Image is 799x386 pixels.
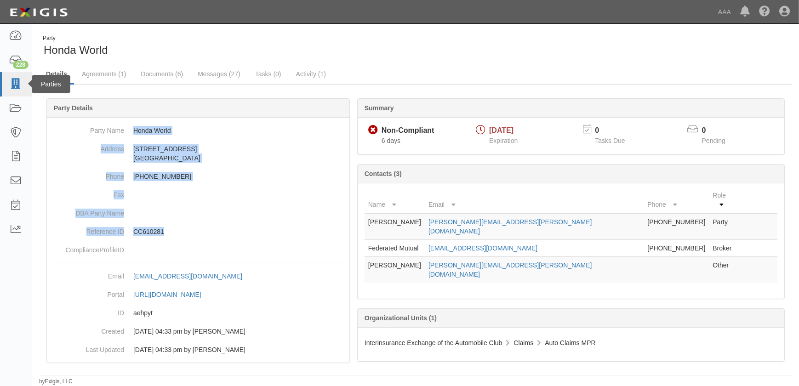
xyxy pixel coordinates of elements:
dt: Created [51,322,124,336]
a: [EMAIL_ADDRESS][DOMAIN_NAME] [133,272,252,280]
th: Phone [644,187,709,213]
p: 0 [595,125,636,136]
i: Non-Compliant [368,125,378,135]
a: Details [39,65,74,85]
td: Party [709,213,741,240]
dt: ID [51,304,124,318]
th: Role [709,187,741,213]
dt: ComplianceProfileID [51,241,124,255]
a: Agreements (1) [75,65,133,83]
b: Summary [365,104,394,112]
p: CC610281 [133,227,346,236]
dd: aehpyt [51,304,346,322]
td: [PERSON_NAME] [365,213,425,240]
td: Broker [709,240,741,257]
img: logo-5460c22ac91f19d4615b14bd174203de0afe785f0fc80cf4dbbc73dc1793850b.png [7,4,70,21]
td: Other [709,257,741,283]
a: [PERSON_NAME][EMAIL_ADDRESS][PERSON_NAME][DOMAIN_NAME] [428,261,592,278]
td: [PHONE_NUMBER] [644,240,709,257]
dt: Email [51,267,124,281]
dd: 05/24/2024 04:33 pm by Benjamin Tully [51,322,346,341]
span: Pending [702,137,725,144]
a: Exigis, LLC [45,378,73,385]
span: Claims [514,339,533,346]
span: Tasks Due [595,137,625,144]
dd: [PHONE_NUMBER] [51,167,346,186]
span: Interinsurance Exchange of the Automobile Club [365,339,502,346]
a: Documents (6) [134,65,190,83]
dd: 05/24/2024 04:33 pm by Benjamin Tully [51,341,346,359]
td: [PHONE_NUMBER] [644,213,709,240]
div: Honda World [39,34,409,58]
div: Non-Compliant [382,125,434,136]
dt: Address [51,140,124,153]
dt: DBA Party Name [51,204,124,218]
b: Contacts (3) [365,170,402,177]
div: 228 [13,61,29,69]
dd: [STREET_ADDRESS] [GEOGRAPHIC_DATA] [51,140,346,167]
a: [EMAIL_ADDRESS][DOMAIN_NAME] [428,244,537,252]
b: Organizational Units (1) [365,314,437,322]
div: Parties [32,75,70,93]
span: Auto Claims MPR [545,339,595,346]
dt: Last Updated [51,341,124,354]
span: Since 10/01/2025 [382,137,400,144]
a: Activity (1) [289,65,333,83]
b: Party Details [54,104,93,112]
p: 0 [702,125,737,136]
small: by [39,378,73,386]
a: [URL][DOMAIN_NAME] [133,291,211,298]
a: [PERSON_NAME][EMAIL_ADDRESS][PERSON_NAME][DOMAIN_NAME] [428,218,592,235]
td: [PERSON_NAME] [365,257,425,283]
a: AAA [713,3,736,21]
span: [DATE] [489,126,514,134]
span: Honda World [44,44,108,56]
td: Federated Mutual [365,240,425,257]
dd: Honda World [51,121,346,140]
a: Tasks (0) [248,65,288,83]
dt: Phone [51,167,124,181]
dt: Party Name [51,121,124,135]
dt: Reference ID [51,222,124,236]
div: Party [43,34,108,42]
a: Messages (27) [191,65,247,83]
span: Expiration [489,137,518,144]
th: Name [365,187,425,213]
dt: Fax [51,186,124,199]
dt: Portal [51,285,124,299]
i: Help Center - Complianz [759,6,770,17]
div: [EMAIL_ADDRESS][DOMAIN_NAME] [133,272,242,281]
th: Email [425,187,644,213]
